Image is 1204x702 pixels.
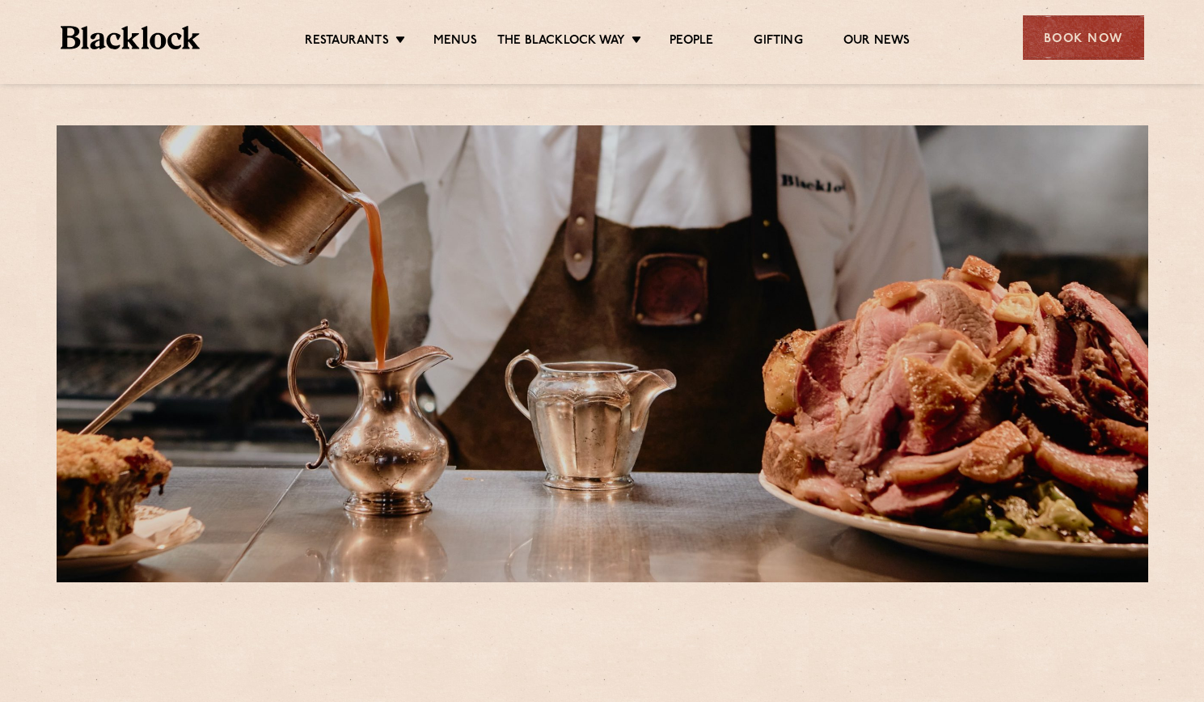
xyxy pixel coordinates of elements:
[433,33,477,51] a: Menus
[754,33,802,51] a: Gifting
[670,33,713,51] a: People
[61,26,201,49] img: BL_Textured_Logo-footer-cropped.svg
[497,33,625,51] a: The Blacklock Way
[1023,15,1144,60] div: Book Now
[843,33,910,51] a: Our News
[305,33,389,51] a: Restaurants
